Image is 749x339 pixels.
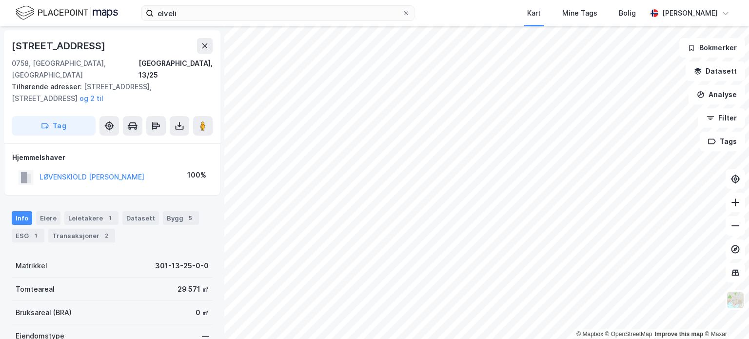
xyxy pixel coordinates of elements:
[12,58,138,81] div: 0758, [GEOGRAPHIC_DATA], [GEOGRAPHIC_DATA]
[698,108,745,128] button: Filter
[12,211,32,225] div: Info
[185,213,195,223] div: 5
[12,82,84,91] span: Tilhørende adresser:
[177,283,209,295] div: 29 571 ㎡
[700,132,745,151] button: Tags
[196,307,209,319] div: 0 ㎡
[576,331,603,338] a: Mapbox
[726,291,745,309] img: Z
[689,85,745,104] button: Analyse
[562,7,597,19] div: Mine Tags
[12,81,205,104] div: [STREET_ADDRESS], [STREET_ADDRESS]
[122,211,159,225] div: Datasett
[138,58,213,81] div: [GEOGRAPHIC_DATA], 13/25
[155,260,209,272] div: 301-13-25-0-0
[619,7,636,19] div: Bolig
[700,292,749,339] div: Kontrollprogram for chat
[36,211,60,225] div: Eiere
[48,229,115,242] div: Transaksjoner
[12,229,44,242] div: ESG
[12,38,107,54] div: [STREET_ADDRESS]
[662,7,718,19] div: [PERSON_NAME]
[187,169,206,181] div: 100%
[16,283,55,295] div: Tomteareal
[605,331,652,338] a: OpenStreetMap
[154,6,402,20] input: Søk på adresse, matrikkel, gårdeiere, leietakere eller personer
[64,211,118,225] div: Leietakere
[700,292,749,339] iframe: Chat Widget
[16,4,118,21] img: logo.f888ab2527a4732fd821a326f86c7f29.svg
[679,38,745,58] button: Bokmerker
[527,7,541,19] div: Kart
[163,211,199,225] div: Bygg
[101,231,111,240] div: 2
[12,152,212,163] div: Hjemmelshaver
[16,307,72,319] div: Bruksareal (BRA)
[686,61,745,81] button: Datasett
[12,116,96,136] button: Tag
[31,231,40,240] div: 1
[655,331,703,338] a: Improve this map
[105,213,115,223] div: 1
[16,260,47,272] div: Matrikkel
